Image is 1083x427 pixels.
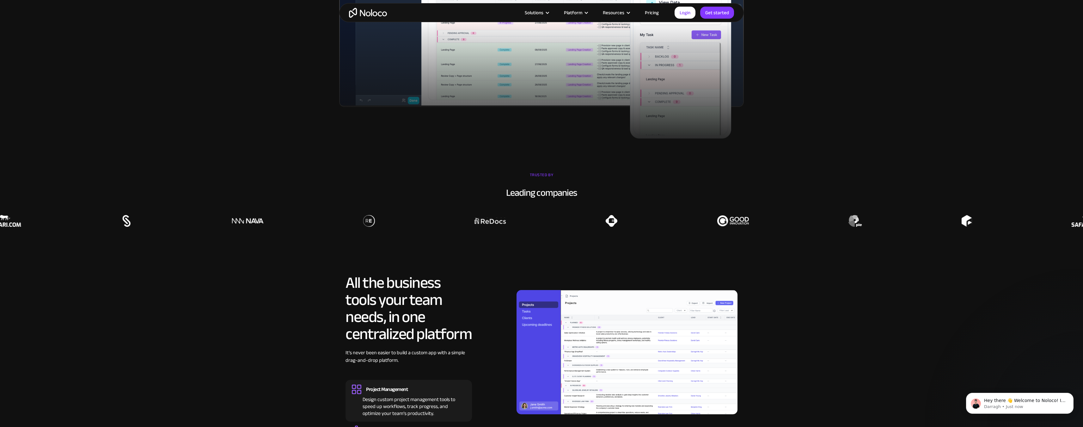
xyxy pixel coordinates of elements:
div: Platform [564,9,582,17]
a: Pricing [637,9,667,17]
div: Design custom project management tools to speed up workflows, track progress, and optimize your t... [352,394,466,417]
div: It’s never been easier to build a custom app with a simple drag-and-drop platform. [346,349,472,374]
a: Get started [700,7,734,19]
div: Platform [556,9,595,17]
h2: All the business tools your team needs, in one centralized platform [346,274,472,343]
a: home [349,8,387,18]
div: Resources [595,9,637,17]
div: Project Management [366,386,408,393]
div: Solutions [517,9,556,17]
iframe: Intercom notifications message [957,380,1083,424]
div: Resources [603,9,624,17]
a: Login [675,7,695,19]
div: Solutions [525,9,543,17]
